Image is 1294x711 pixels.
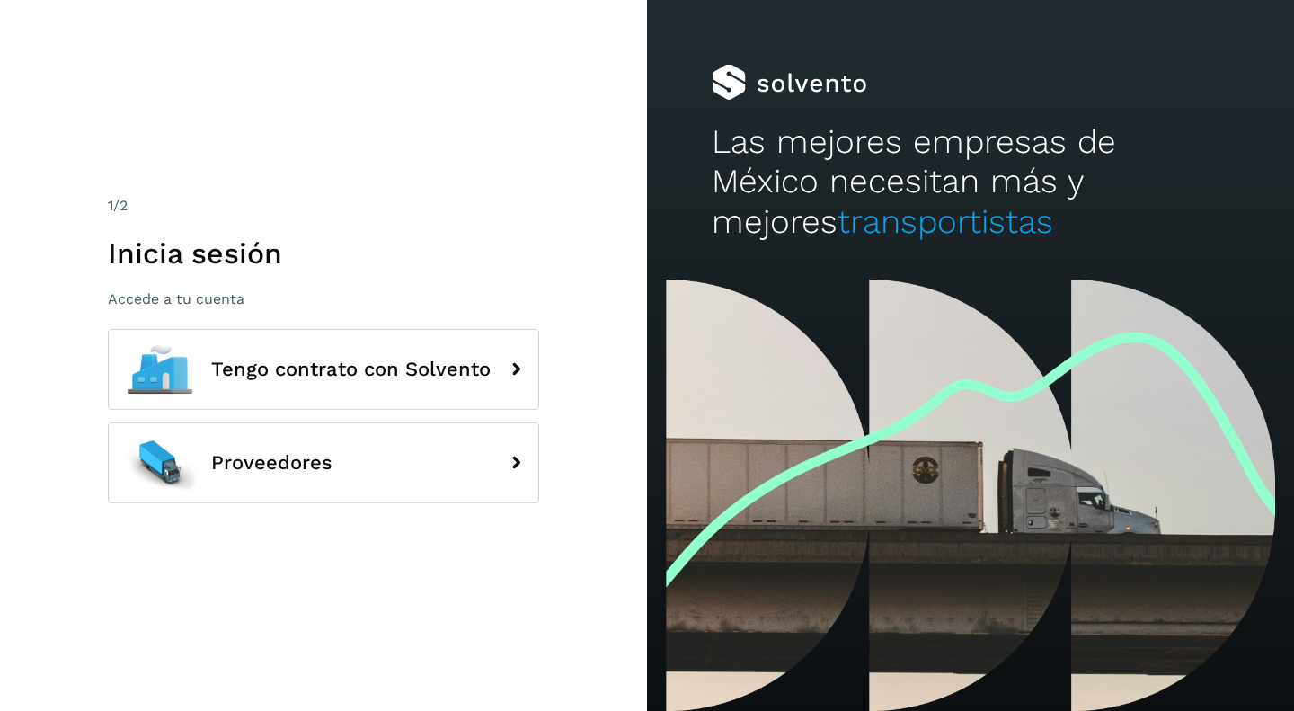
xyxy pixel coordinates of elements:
[211,452,332,474] span: Proveedores
[108,195,539,217] div: /2
[712,122,1229,242] h2: Las mejores empresas de México necesitan más y mejores
[108,290,539,307] p: Accede a tu cuenta
[108,236,539,271] h1: Inicia sesión
[108,329,539,410] button: Tengo contrato con Solvento
[108,197,113,214] span: 1
[838,202,1053,241] span: transportistas
[108,422,539,503] button: Proveedores
[211,359,491,380] span: Tengo contrato con Solvento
